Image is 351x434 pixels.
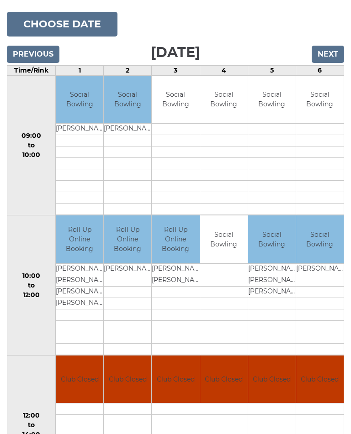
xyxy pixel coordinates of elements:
input: Previous [7,46,59,63]
td: 09:00 to 10:00 [7,75,56,215]
td: Social Bowling [104,76,151,124]
td: 6 [296,65,344,75]
td: Club Closed [248,356,296,403]
td: Club Closed [152,356,199,403]
input: Next [312,46,344,63]
td: Social Bowling [296,215,344,263]
td: Club Closed [200,356,248,403]
td: 5 [248,65,296,75]
td: [PERSON_NAME] [296,263,344,275]
td: Roll Up Online Booking [104,215,151,263]
td: [PERSON_NAME] [104,124,151,135]
td: Club Closed [104,356,151,403]
td: Social Bowling [152,76,199,124]
td: Social Bowling [56,76,103,124]
td: [PERSON_NAME] [56,124,103,135]
td: 3 [152,65,200,75]
button: Choose date [7,12,117,37]
td: Social Bowling [248,76,296,124]
td: Roll Up Online Booking [56,215,103,263]
td: Roll Up Online Booking [152,215,199,263]
td: [PERSON_NAME] [248,263,296,275]
td: Time/Rink [7,65,56,75]
td: 1 [56,65,104,75]
td: 10:00 to 12:00 [7,215,56,356]
td: 4 [200,65,248,75]
td: [PERSON_NAME] [56,298,103,309]
td: 2 [104,65,152,75]
td: [PERSON_NAME] [248,286,296,298]
td: [PERSON_NAME] [152,263,199,275]
td: Social Bowling [296,76,344,124]
td: [PERSON_NAME] [56,275,103,286]
td: Social Bowling [200,215,248,263]
td: [PERSON_NAME] [152,275,199,286]
td: [PERSON_NAME] [56,263,103,275]
td: Social Bowling [200,76,248,124]
td: [PERSON_NAME] [56,286,103,298]
td: Social Bowling [248,215,296,263]
td: Club Closed [56,356,103,403]
td: [PERSON_NAME] [104,263,151,275]
td: [PERSON_NAME] [248,275,296,286]
td: Club Closed [296,356,344,403]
